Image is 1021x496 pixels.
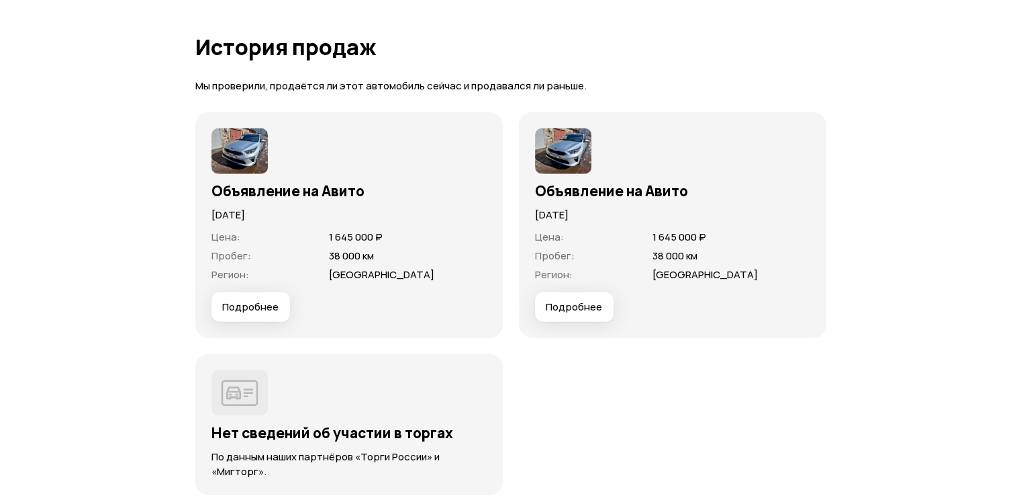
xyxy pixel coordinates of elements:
p: Мы проверили, продаётся ли этот автомобиль сейчас и продавался ли раньше. [195,79,826,93]
span: Цена : [535,230,564,244]
span: 38 000 км [329,249,374,263]
span: 1 645 000 ₽ [329,230,383,244]
h3: Объявление на Авито [211,182,487,200]
span: [GEOGRAPHIC_DATA] [652,267,758,282]
h3: Объявление на Авито [535,182,810,200]
span: Регион : [211,267,249,282]
span: Пробег : [211,249,251,263]
span: [GEOGRAPHIC_DATA] [329,267,434,282]
h1: История продаж [195,35,826,59]
p: [DATE] [535,208,810,222]
button: Подробнее [535,292,614,322]
span: Пробег : [535,249,575,263]
h3: Нет сведений об участии в торгах [211,424,487,442]
span: Подробнее [546,300,602,314]
button: Подробнее [211,292,290,322]
span: Подробнее [222,300,279,314]
span: 38 000 км [652,249,697,263]
span: Цена : [211,230,240,244]
span: Регион : [535,267,573,282]
p: По данным наших партнёров «Торги России» и «Мигторг». [211,450,487,479]
span: 1 645 000 ₽ [652,230,706,244]
p: [DATE] [211,208,487,222]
